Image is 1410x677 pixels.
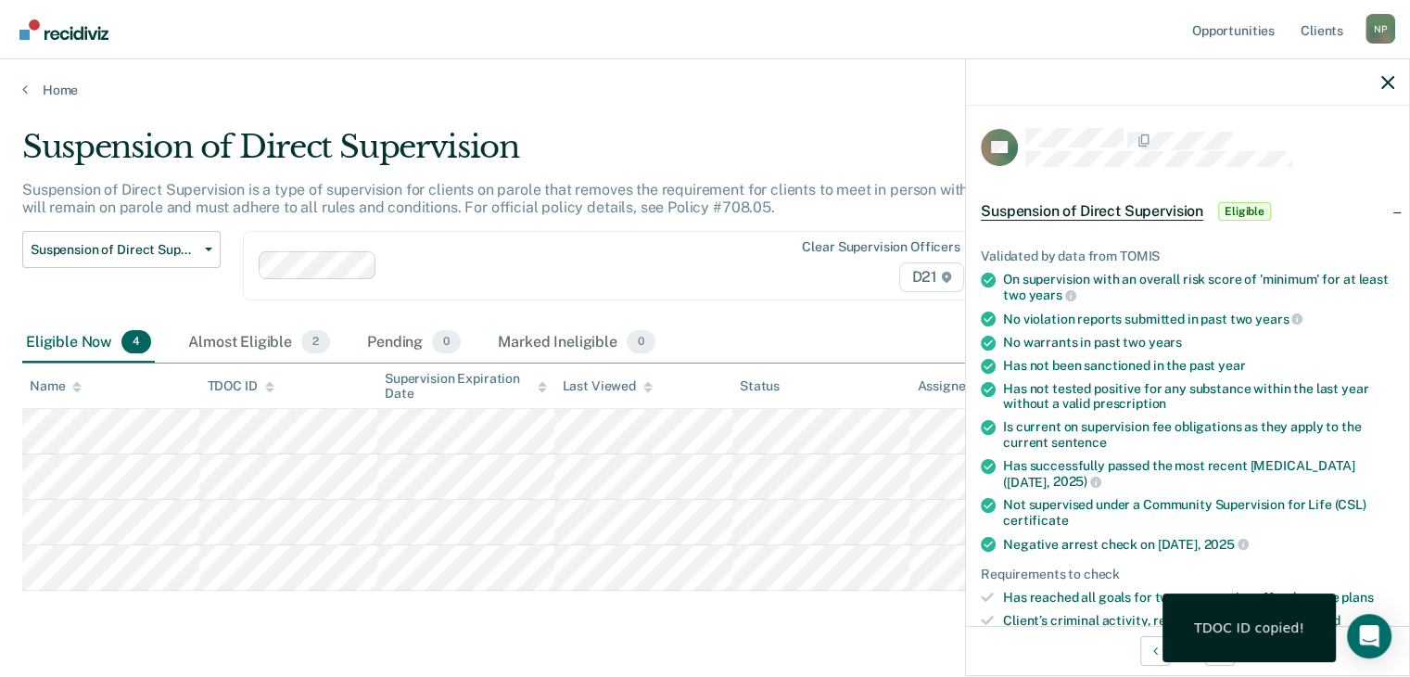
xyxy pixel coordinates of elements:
[1003,613,1394,645] div: Client’s criminal activity, reintegration, job, housing, and community behavior have been
[1218,358,1245,373] span: year
[1140,636,1170,666] button: Previous Opportunity
[30,378,82,394] div: Name
[22,82,1388,98] a: Home
[1003,590,1394,606] div: Has reached all goals for two consecutive offender case
[1341,590,1373,605] span: plans
[1194,620,1304,636] div: TDOC ID copied!
[385,371,547,402] div: Supervision Expiration Date
[1003,272,1394,303] div: On supervision with an overall risk score of 'minimum' for at least two
[22,323,155,364] div: Eligible Now
[1053,474,1101,489] span: 2025)
[1003,458,1394,490] div: Has successfully passed the most recent [MEDICAL_DATA] ([DATE],
[207,378,273,394] div: TDOC ID
[562,378,652,394] div: Last Viewed
[1149,335,1182,350] span: years
[1093,396,1166,411] span: prescription
[1028,287,1075,302] span: years
[981,249,1394,264] div: Validated by data from TOMIS
[899,262,963,292] span: D21
[432,330,461,354] span: 0
[363,323,464,364] div: Pending
[31,242,197,258] span: Suspension of Direct Supervision
[494,323,659,364] div: Marked Ineligible
[802,239,959,255] div: Clear supervision officers
[1003,311,1394,327] div: No violation reports submitted in past two
[1003,536,1394,553] div: Negative arrest check on [DATE],
[1003,497,1394,529] div: Not supervised under a Community Supervision for Life (CSL)
[121,330,151,354] span: 4
[1003,381,1394,413] div: Has not tested positive for any substance within the last year without a valid
[1366,14,1395,44] button: Profile dropdown button
[22,128,1080,181] div: Suspension of Direct Supervision
[1347,614,1391,658] div: Open Intercom Messenger
[1003,419,1394,451] div: Is current on supervision fee obligations as they apply to the current
[966,626,1409,675] div: 2 / 4
[1218,202,1271,221] span: Eligible
[19,19,108,40] img: Recidiviz
[981,202,1203,221] span: Suspension of Direct Supervision
[1003,358,1394,374] div: Has not been sanctioned in the past
[1003,335,1394,351] div: No warrants in past two
[1051,435,1107,450] span: sentence
[917,378,1004,394] div: Assigned to
[966,182,1409,241] div: Suspension of Direct SupervisionEligible
[1203,537,1248,552] span: 2025
[1003,513,1068,528] span: certificate
[740,378,780,394] div: Status
[627,330,655,354] span: 0
[184,323,334,364] div: Almost Eligible
[22,181,1077,216] p: Suspension of Direct Supervision is a type of supervision for clients on parole that removes the ...
[981,567,1394,582] div: Requirements to check
[1255,312,1302,326] span: years
[1366,14,1395,44] div: N P
[301,330,330,354] span: 2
